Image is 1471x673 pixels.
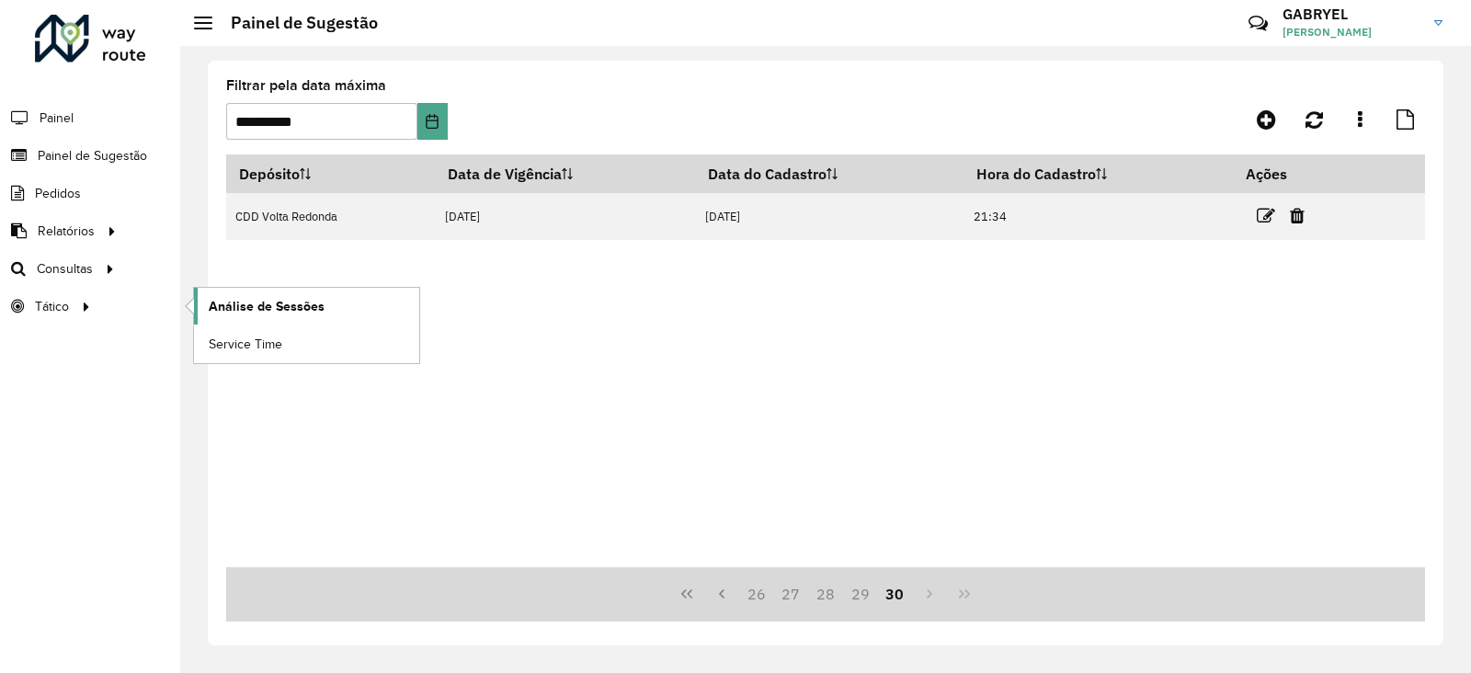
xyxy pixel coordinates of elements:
span: Service Time [209,335,282,354]
button: 27 [773,576,808,611]
th: Data do Cadastro [696,154,964,193]
td: CDD Volta Redonda [226,193,436,240]
span: Análise de Sessões [209,297,325,316]
a: Excluir [1290,203,1305,228]
button: 29 [843,576,878,611]
span: Relatórios [38,222,95,241]
label: Filtrar pela data máxima [226,74,386,97]
th: Ações [1233,154,1343,193]
button: First Page [669,576,704,611]
span: Painel [40,108,74,128]
button: Choose Date [417,103,447,140]
h3: GABRYEL [1283,6,1420,23]
a: Análise de Sessões [194,288,419,325]
span: Consultas [37,259,93,279]
span: Painel de Sugestão [38,146,147,165]
a: Service Time [194,325,419,362]
td: 21:34 [964,193,1233,240]
th: Data de Vigência [436,154,696,193]
span: Tático [35,297,69,316]
td: [DATE] [696,193,964,240]
button: Previous Page [704,576,739,611]
th: Depósito [226,154,436,193]
a: Editar [1257,203,1275,228]
button: 26 [739,576,774,611]
a: Contato Rápido [1238,4,1278,43]
span: Pedidos [35,184,81,203]
button: 30 [878,576,913,611]
td: [DATE] [436,193,696,240]
span: [PERSON_NAME] [1283,24,1420,40]
h2: Painel de Sugestão [212,13,378,33]
button: 28 [808,576,843,611]
th: Hora do Cadastro [964,154,1233,193]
